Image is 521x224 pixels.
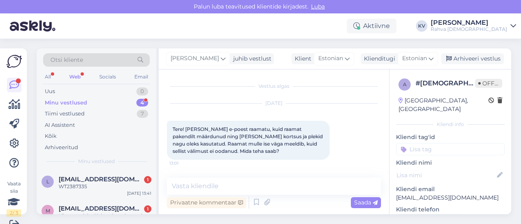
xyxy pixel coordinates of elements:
span: [PERSON_NAME] [171,54,219,63]
div: Uus [45,87,55,96]
div: Arhiveeri vestlus [441,53,504,64]
a: [PERSON_NAME]Rahva [DEMOGRAPHIC_DATA] [431,20,516,33]
div: Tiimi vestlused [45,110,85,118]
div: [PERSON_NAME] [431,20,507,26]
div: # [DEMOGRAPHIC_DATA] [416,78,475,88]
span: Tere! [PERSON_NAME] e-poest raamatu, kuid raamat pakendilt määrdunud ning [PERSON_NAME] kortsus j... [173,126,324,154]
span: a [403,81,407,87]
span: m [46,208,50,214]
input: Lisa nimi [396,171,495,180]
div: Vaata siia [7,180,21,217]
span: Saada [354,199,378,206]
div: 0 [136,87,148,96]
span: Luba [309,3,327,10]
div: Klienditugi [361,54,395,63]
p: Kliendi nimi [396,159,505,167]
div: Email [133,72,150,82]
span: l [46,178,49,185]
p: Kliendi email [396,185,505,194]
div: 4 [136,99,148,107]
div: Arhiveeritud [45,144,78,152]
div: juhib vestlust [230,54,271,63]
div: Minu vestlused [45,99,87,107]
div: WT2387335 [59,183,151,190]
div: Aktiivne [347,19,396,33]
img: Askly Logo [7,55,22,68]
div: All [43,72,53,82]
span: lauraeliisekaljusaar@gmail.com [59,176,143,183]
div: 1 [144,205,151,213]
div: 1 [144,176,151,183]
div: [GEOGRAPHIC_DATA], [GEOGRAPHIC_DATA] [398,96,488,113]
p: Kliendi telefon [396,205,505,214]
div: KV [416,20,427,32]
div: Klient [291,54,311,63]
span: Estonian [318,54,343,63]
div: AI Assistent [45,121,75,129]
span: Otsi kliente [50,56,83,64]
div: Web [68,72,82,82]
div: Kliendi info [396,121,505,128]
p: [EMAIL_ADDRESS][DOMAIN_NAME] [396,194,505,202]
div: [DATE] 13:41 [127,190,151,196]
div: 7 [137,110,148,118]
div: Rahva [DEMOGRAPHIC_DATA] [431,26,507,33]
div: Socials [98,72,118,82]
div: [DATE] [167,100,381,107]
p: Kliendi tag'id [396,133,505,141]
div: Kõik [45,132,57,140]
span: Estonian [402,54,427,63]
div: Privaatne kommentaar [167,197,246,208]
span: Offline [475,79,502,88]
div: Vestlus algas [167,83,381,90]
span: marjaliisa26@gmail.com [59,205,143,212]
input: Lisa tag [396,143,505,155]
span: Minu vestlused [78,158,115,165]
span: 13:01 [169,160,200,166]
div: 2 / 3 [7,209,21,217]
